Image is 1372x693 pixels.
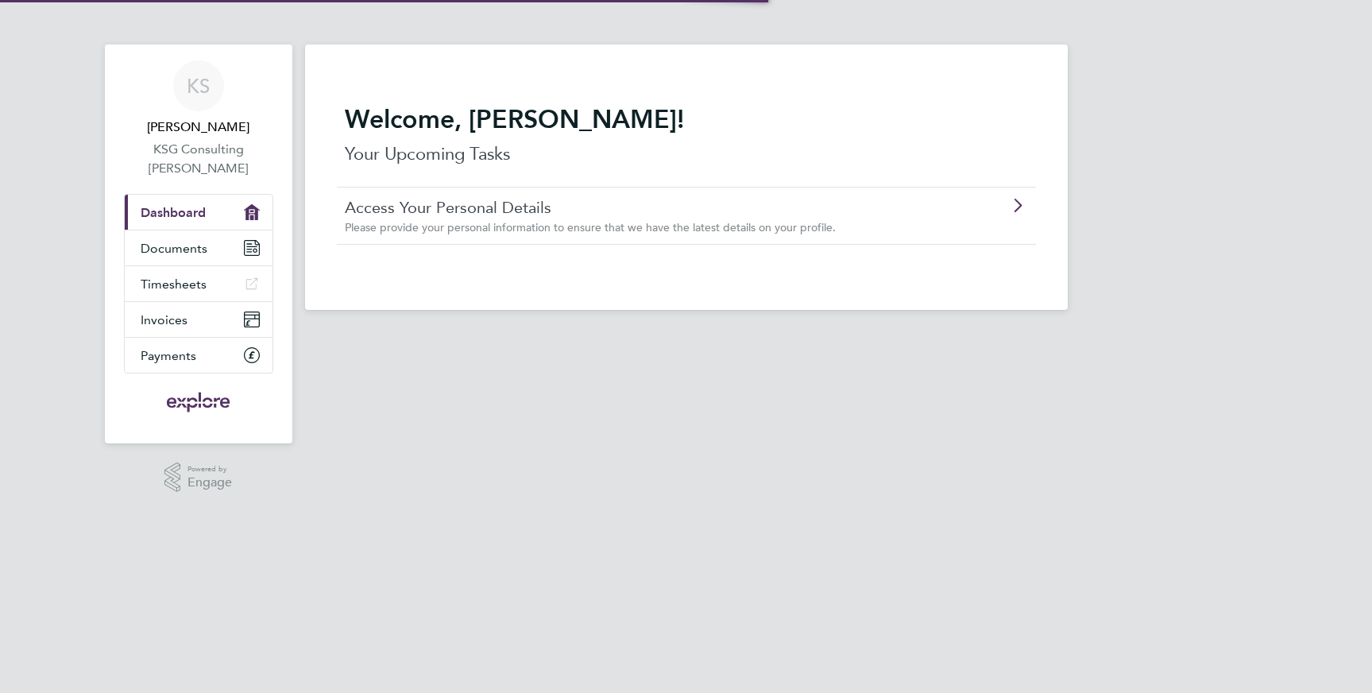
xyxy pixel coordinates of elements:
[187,476,232,490] span: Engage
[141,241,207,256] span: Documents
[345,103,1028,135] h2: Welcome, [PERSON_NAME]!
[125,230,272,265] a: Documents
[124,118,273,137] span: Kate Slezavina
[345,220,836,234] span: Please provide your personal information to ensure that we have the latest details on your profile.
[125,338,272,373] a: Payments
[124,140,273,178] a: KSG Consulting [PERSON_NAME]
[187,75,210,96] span: KS
[141,205,206,220] span: Dashboard
[141,277,207,292] span: Timesheets
[187,463,232,476] span: Powered by
[125,302,272,337] a: Invoices
[345,141,1028,167] p: Your Upcoming Tasks
[125,266,272,301] a: Timesheets
[345,197,938,218] a: Access Your Personal Details
[165,389,231,415] img: exploregroup-logo-retina.png
[124,60,273,137] a: KS[PERSON_NAME]
[164,463,232,493] a: Powered byEngage
[124,389,273,415] a: Go to home page
[105,45,292,443] nav: Main navigation
[141,348,196,363] span: Payments
[125,195,272,230] a: Dashboard
[141,312,187,327] span: Invoices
